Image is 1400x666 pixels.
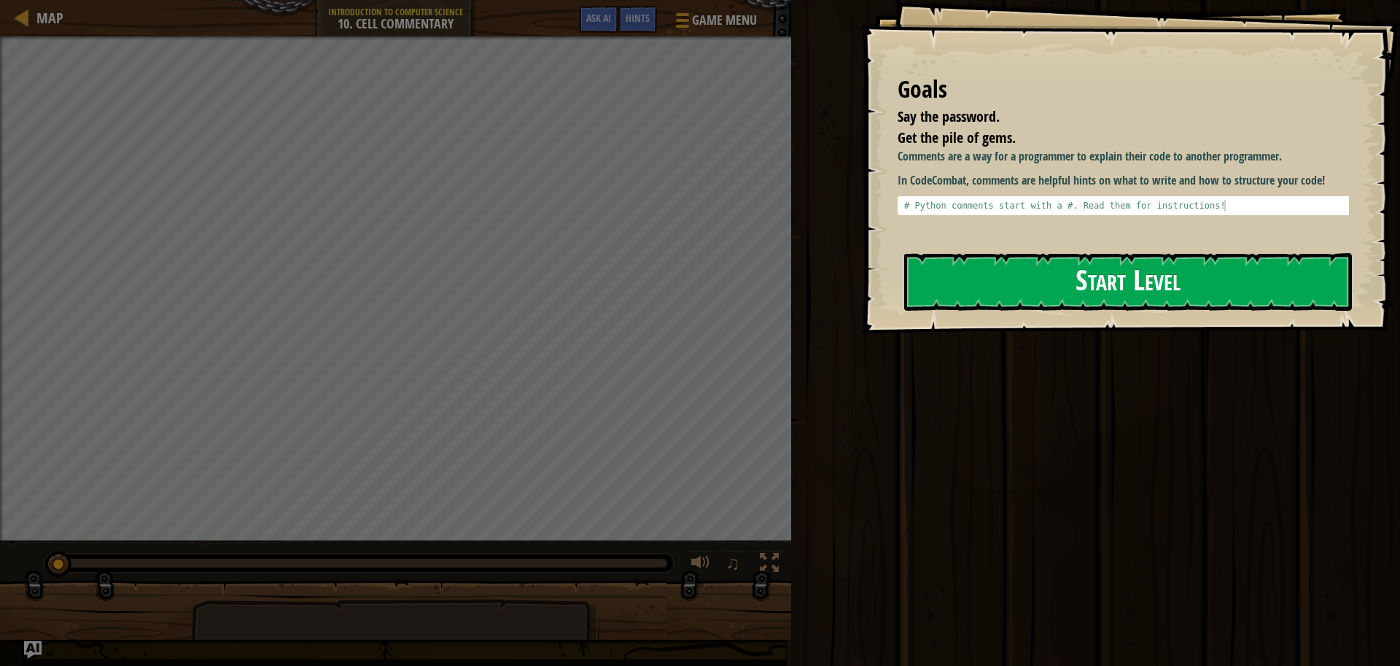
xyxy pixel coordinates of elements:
[36,8,63,28] span: Map
[898,148,1360,165] p: Comments are a way for a programmer to explain their code to another programmer.
[586,11,611,25] span: Ask AI
[692,11,757,30] span: Game Menu
[904,253,1352,311] button: Start Level
[898,73,1349,107] div: Goals
[726,552,740,574] span: ♫
[898,128,1016,147] span: Get the pile of gems.
[664,6,766,40] button: Game Menu
[755,550,784,580] button: Toggle fullscreen
[879,128,1345,149] li: Get the pile of gems.
[898,172,1360,189] p: In CodeCombat, comments are helpful hints on what to write and how to structure your code!
[626,11,650,25] span: Hints
[24,641,42,659] button: Ask AI
[879,107,1345,128] li: Say the password.
[723,550,747,580] button: ♫
[686,550,715,580] button: Adjust volume
[898,107,1000,126] span: Say the password.
[579,6,618,33] button: Ask AI
[29,8,63,28] a: Map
